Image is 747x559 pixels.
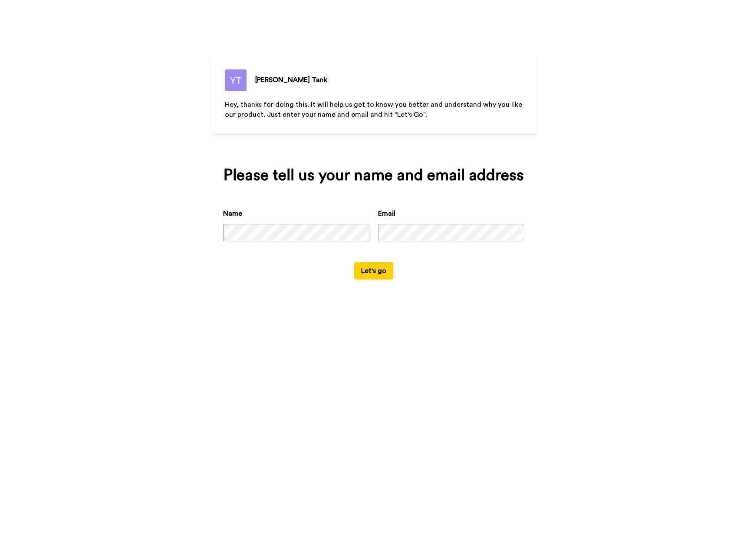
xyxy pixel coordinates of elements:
div: [PERSON_NAME] Tank [255,75,327,85]
label: Name [223,208,242,219]
button: Let's go [354,262,393,279]
div: Please tell us your name and email address [223,167,524,184]
label: Email [378,208,395,219]
img: yt.png [225,69,247,91]
span: Hey, thanks for doing this. It will help us get to know you better and understand why you like ou... [225,101,524,118]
